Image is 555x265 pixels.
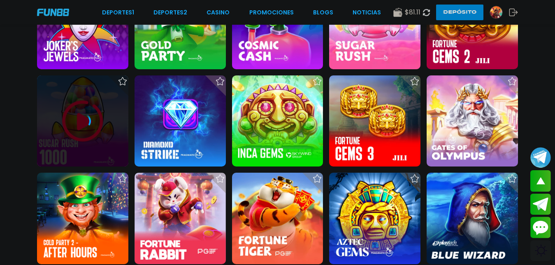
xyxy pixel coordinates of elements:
[135,173,226,264] img: Fortune Rabbit
[249,8,294,17] a: Promociones
[37,9,69,16] img: Company Logo
[490,6,509,19] a: Avatar
[102,8,134,17] a: Deportes1
[405,7,420,17] span: $ 81.11
[530,217,551,238] button: Contact customer service
[135,75,226,167] img: Diamond Strike
[232,173,323,264] img: Fortune Tiger
[353,8,381,17] a: NOTICIAS
[427,75,518,167] img: Gates of Olympus
[530,240,551,261] div: Switch theme
[427,173,518,264] img: Blue Wizard / FIREBLAZE
[153,8,187,17] a: Deportes2
[329,75,420,167] img: Fortune Gems 3
[436,5,483,20] button: Depósito
[232,75,323,167] img: Inca Gems
[207,8,230,17] a: CASINO
[37,173,128,264] img: Gold Party 2 - After Hours
[490,6,502,19] img: Avatar
[530,147,551,168] button: Join telegram channel
[313,8,333,17] a: BLOGS
[530,194,551,215] button: Join telegram
[329,173,420,264] img: Aztec Gems
[530,170,551,192] button: scroll up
